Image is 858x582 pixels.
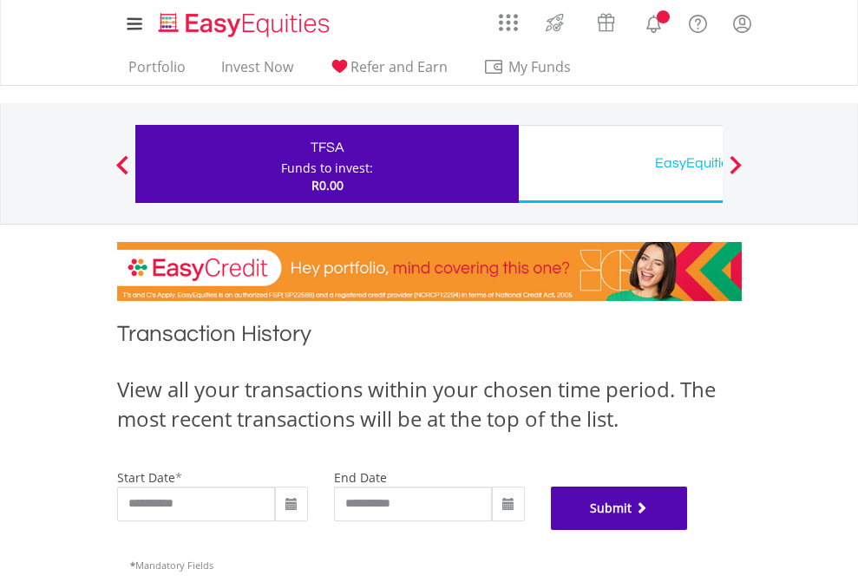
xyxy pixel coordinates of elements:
[334,469,387,486] label: end date
[152,4,337,39] a: Home page
[105,164,140,181] button: Previous
[117,469,175,486] label: start date
[632,4,676,39] a: Notifications
[718,164,753,181] button: Next
[121,58,193,85] a: Portfolio
[322,58,455,85] a: Refer and Earn
[146,135,508,160] div: TFSA
[488,4,529,32] a: AppsGrid
[214,58,300,85] a: Invest Now
[281,160,373,177] div: Funds to invest:
[551,487,688,530] button: Submit
[155,10,337,39] img: EasyEquities_Logo.png
[483,56,597,78] span: My Funds
[676,4,720,39] a: FAQ's and Support
[117,375,742,435] div: View all your transactions within your chosen time period. The most recent transactions will be a...
[592,9,620,36] img: vouchers-v2.svg
[580,4,632,36] a: Vouchers
[311,177,344,193] span: R0.00
[720,4,764,43] a: My Profile
[499,13,518,32] img: grid-menu-icon.svg
[350,57,448,76] span: Refer and Earn
[117,242,742,301] img: EasyCredit Promotion Banner
[540,9,569,36] img: thrive-v2.svg
[117,318,742,357] h1: Transaction History
[130,559,213,572] span: Mandatory Fields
